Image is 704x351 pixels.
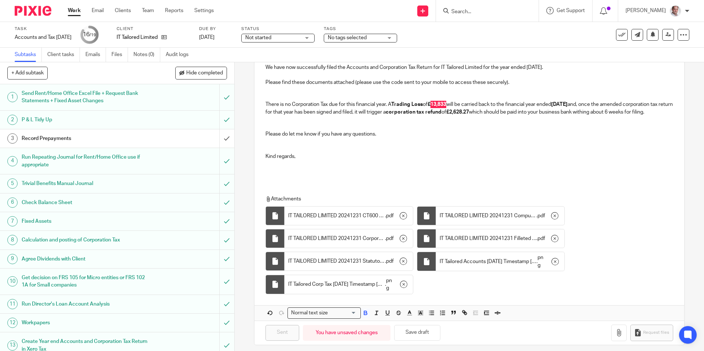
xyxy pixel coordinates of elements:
a: Work [68,7,81,14]
p: IT Tailored Limited [117,34,158,41]
span: IT TAILORED LIMITED 20241231 Filleted Statutory Accounts Signed+Filed [DATE] [440,235,536,242]
p: Attachments [265,195,659,203]
div: 5 [7,178,18,189]
h1: Get decision on FRS 105 for Micro entities or FRS 102 1A for Small companies [22,272,148,291]
div: . [436,207,564,225]
p: [PERSON_NAME] [626,7,666,14]
div: . [285,275,413,294]
p: We have now successfully filed the Accounts and Corporation Tax Return for IT Tailored Limited fo... [265,64,673,71]
label: Status [241,26,315,32]
strong: corporation [386,110,415,115]
div: Search for option [287,307,361,319]
p: Please do let me know if you have any questions. [265,130,673,138]
div: 9 [7,254,18,264]
a: Team [142,7,154,14]
p: Please find these documents attached (please use the code sent to your mobile to access these sec... [265,79,673,86]
span: pdf [386,235,394,242]
span: Normal text size [289,309,329,317]
div: 7 [7,216,18,226]
a: Client tasks [47,48,80,62]
div: . [436,252,564,271]
input: Search for option [330,309,356,317]
div: . [285,252,413,270]
h1: Agree Dividends with Client [22,254,148,265]
label: Tags [324,26,397,32]
div: 11 [7,299,18,309]
button: Request files [630,325,673,341]
button: + Add subtask [7,67,48,79]
span: IT TAILORED LIMITED 20241231 Corporation Tax Return Signed+Filed [DATE] [288,235,385,242]
button: Hide completed [175,67,227,79]
div: 3 [7,133,18,144]
h1: Workpapers [22,317,148,328]
span: Get Support [557,8,585,13]
span: Not started [245,35,271,40]
strong: tax refund [417,110,441,115]
div: 4 [7,156,18,166]
a: Reports [165,7,183,14]
div: . [436,229,564,248]
div: 10 [7,276,18,287]
h1: Run Repeating Journal for Rent/Home Office use if appropriate [22,152,148,170]
div: 12 [7,318,18,328]
h1: Fixed Assets [22,216,148,227]
span: No tags selected [328,35,367,40]
a: Files [111,48,128,62]
div: 2 [7,115,18,125]
p: There is no Corporation Tax due for this financial year. A of will be carried back to the financi... [265,93,673,116]
input: Sent [265,325,299,341]
span: Hide completed [186,70,223,76]
h1: Calculation and posting of Corporation Tax [22,234,148,245]
div: 6 [7,197,18,208]
img: Pixie [15,6,51,16]
div: You have unsaved changes [303,325,390,341]
span: Request files [643,330,669,336]
a: Notes (0) [133,48,160,62]
h1: Run Director's Loan Account Analysis [22,299,148,310]
p: Kind regards, [265,153,673,160]
span: [DATE] [199,35,214,40]
span: IT Tailored Accounts [DATE] Timestamp [DATE] [440,258,536,265]
span: pdf [386,258,394,265]
label: Due by [199,26,232,32]
h1: Trivial Benefits Manual Journal [22,178,148,189]
div: 1 [7,92,18,102]
div: Accounts and Tax [DATE] [15,34,71,41]
a: Audit logs [166,48,194,62]
div: Accounts and Tax 31 Dec 2024 [15,34,71,41]
a: Settings [194,7,214,14]
span: IT TAILORED LIMITED 20241231 Computations Summary Signed+Filed [DATE] [440,212,536,219]
div: . [285,207,413,225]
label: Client [117,26,190,32]
strong: Trading Loss [391,102,423,107]
div: 16 [83,30,96,39]
span: pdf [386,212,394,219]
div: . [285,229,413,248]
span: pdf [538,235,545,242]
strong: £2,628.27 [446,110,469,115]
a: Clients [115,7,131,14]
img: Munro%20Partners-3202.jpg [670,5,681,17]
strong: £13,833 [428,102,446,107]
div: 8 [7,235,18,245]
span: IT TAILORED LIMITED 20241231 CT600 Signed+Filed [DATE] [288,212,385,219]
span: png [386,277,395,292]
a: Email [92,7,104,14]
h1: P & L Tidy Up [22,114,148,125]
div: 13 [7,340,18,351]
button: Save draft [394,325,440,341]
h1: Check Balance Sheet [22,197,148,208]
label: Task [15,26,71,32]
a: Emails [85,48,106,62]
h1: Record Prepayments [22,133,148,144]
strong: [DATE] [551,102,568,107]
h1: Send Rent/Home Office Excel File + Request Bank Statements + Fixed Asset Changes [22,88,148,107]
span: pdf [538,212,545,219]
input: Search [451,9,517,15]
span: png [538,254,546,269]
small: /19 [89,33,96,37]
a: Subtasks [15,48,42,62]
span: IT Tailored Corp Tax [DATE] Timestamp [DATE] [288,281,385,288]
span: IT TAILORED LIMITED 20241231 Statutory Accounts Signed+Filed [DATE] [288,258,385,265]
